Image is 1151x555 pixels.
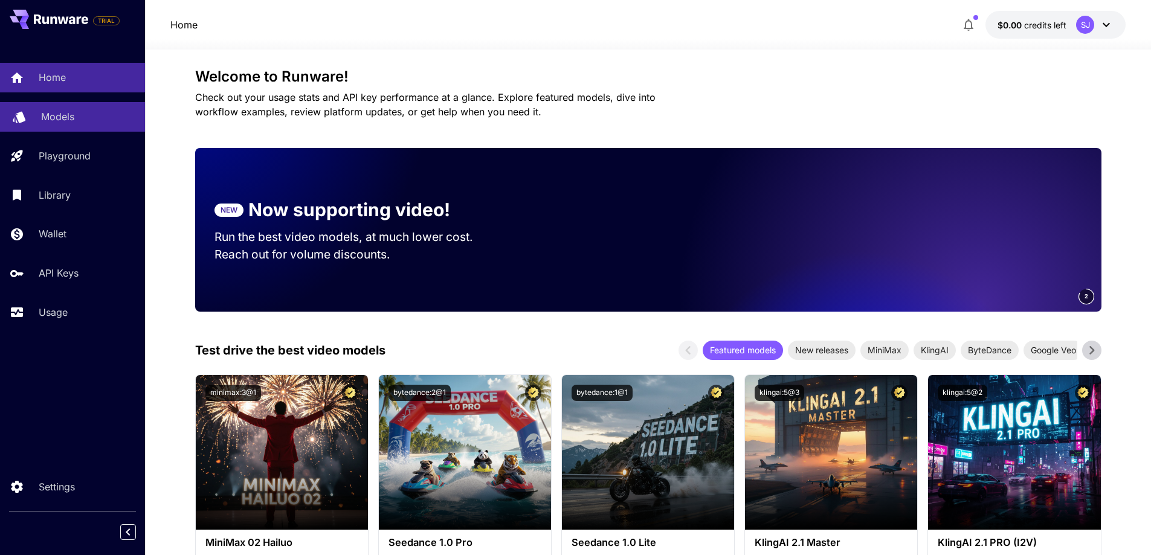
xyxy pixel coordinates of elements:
span: Featured models [703,344,783,356]
p: API Keys [39,266,79,280]
img: alt [928,375,1100,530]
button: minimax:3@1 [205,385,261,401]
div: MiniMax [860,341,909,360]
p: Settings [39,480,75,494]
div: SJ [1076,16,1094,34]
h3: MiniMax 02 Hailuo [205,537,358,548]
div: Google Veo [1024,341,1083,360]
button: Certified Model – Vetted for best performance and includes a commercial license. [342,385,358,401]
h3: Seedance 1.0 Pro [389,537,541,548]
span: Google Veo [1024,344,1083,356]
h3: KlingAI 2.1 PRO (I2V) [938,537,1091,548]
span: MiniMax [860,344,909,356]
h3: Welcome to Runware! [195,68,1101,85]
p: Run the best video models, at much lower cost. [214,228,496,246]
button: bytedance:2@1 [389,385,451,401]
div: Collapse sidebar [129,521,145,543]
div: KlingAI [914,341,956,360]
button: bytedance:1@1 [572,385,633,401]
p: Library [39,188,71,202]
span: 2 [1085,292,1088,301]
a: Home [170,18,198,32]
button: klingai:5@3 [755,385,804,401]
button: $0.00SJ [985,11,1126,39]
span: New releases [788,344,856,356]
span: ByteDance [961,344,1019,356]
nav: breadcrumb [170,18,198,32]
p: Test drive the best video models [195,341,385,359]
p: NEW [221,205,237,216]
p: Playground [39,149,91,163]
button: Certified Model – Vetted for best performance and includes a commercial license. [525,385,541,401]
button: Collapse sidebar [120,524,136,540]
img: alt [379,375,551,530]
div: ByteDance [961,341,1019,360]
button: Certified Model – Vetted for best performance and includes a commercial license. [708,385,724,401]
div: $0.00 [998,19,1066,31]
span: KlingAI [914,344,956,356]
h3: KlingAI 2.1 Master [755,537,908,548]
span: TRIAL [94,16,119,25]
p: Now supporting video! [248,196,450,223]
span: $0.00 [998,20,1024,30]
p: Home [39,70,66,85]
span: credits left [1024,20,1066,30]
p: Reach out for volume discounts. [214,246,496,263]
img: alt [196,375,368,530]
p: Usage [39,305,68,319]
div: New releases [788,341,856,360]
img: alt [562,375,734,530]
button: Certified Model – Vetted for best performance and includes a commercial license. [891,385,908,401]
h3: Seedance 1.0 Lite [572,537,724,548]
div: Featured models [703,341,783,360]
img: alt [745,375,917,530]
span: Check out your usage stats and API key performance at a glance. Explore featured models, dive int... [195,91,656,118]
p: Models [41,109,74,124]
p: Wallet [39,226,66,241]
button: Certified Model – Vetted for best performance and includes a commercial license. [1075,385,1091,401]
span: Add your payment card to enable full platform functionality. [93,13,120,28]
button: klingai:5@2 [938,385,987,401]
